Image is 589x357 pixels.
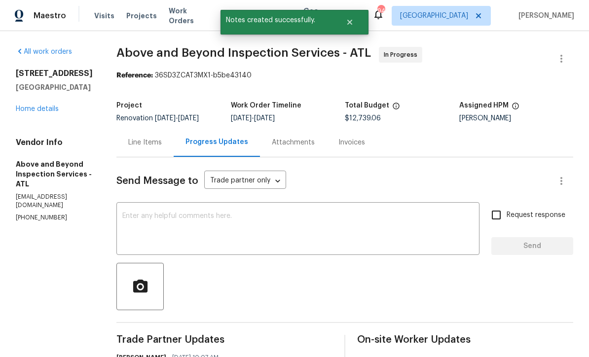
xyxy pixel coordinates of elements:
div: Invoices [338,138,365,147]
span: $12,739.06 [345,115,381,122]
a: Home details [16,106,59,112]
div: 94 [377,6,384,16]
h5: Work Order Timeline [231,102,301,109]
span: [DATE] [155,115,176,122]
span: Request response [507,210,565,220]
b: Reference: [116,72,153,79]
span: [DATE] [178,115,199,122]
h5: [GEOGRAPHIC_DATA] [16,82,93,92]
div: Line Items [128,138,162,147]
span: The total cost of line items that have been proposed by Opendoor. This sum includes line items th... [392,102,400,115]
h5: Total Budget [345,102,389,109]
h5: Project [116,102,142,109]
h5: Above and Beyond Inspection Services - ATL [16,159,93,189]
div: 36SD3ZCAT3MX1-b5be43140 [116,71,573,80]
span: Visits [94,11,114,21]
a: All work orders [16,48,72,55]
span: On-site Worker Updates [357,335,573,345]
p: [EMAIL_ADDRESS][DOMAIN_NAME] [16,193,93,210]
span: Notes created successfully. [221,10,333,31]
p: [PHONE_NUMBER] [16,214,93,222]
h5: Assigned HPM [459,102,509,109]
div: [PERSON_NAME] [459,115,574,122]
span: - [231,115,275,122]
span: [PERSON_NAME] [515,11,574,21]
span: Above and Beyond Inspection Services - ATL [116,47,371,59]
span: In Progress [384,50,421,60]
span: [DATE] [231,115,252,122]
button: Close [333,12,366,32]
span: Renovation [116,115,199,122]
div: Trade partner only [204,173,286,189]
span: The hpm assigned to this work order. [512,102,519,115]
span: Geo Assignments [303,6,361,26]
div: Attachments [272,138,315,147]
span: Projects [126,11,157,21]
h4: Vendor Info [16,138,93,147]
span: Maestro [34,11,66,21]
span: [GEOGRAPHIC_DATA] [400,11,468,21]
h2: [STREET_ADDRESS] [16,69,93,78]
span: [DATE] [254,115,275,122]
span: - [155,115,199,122]
span: Work Orders [169,6,209,26]
span: Trade Partner Updates [116,335,332,345]
span: Send Message to [116,176,198,186]
div: Progress Updates [185,137,248,147]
